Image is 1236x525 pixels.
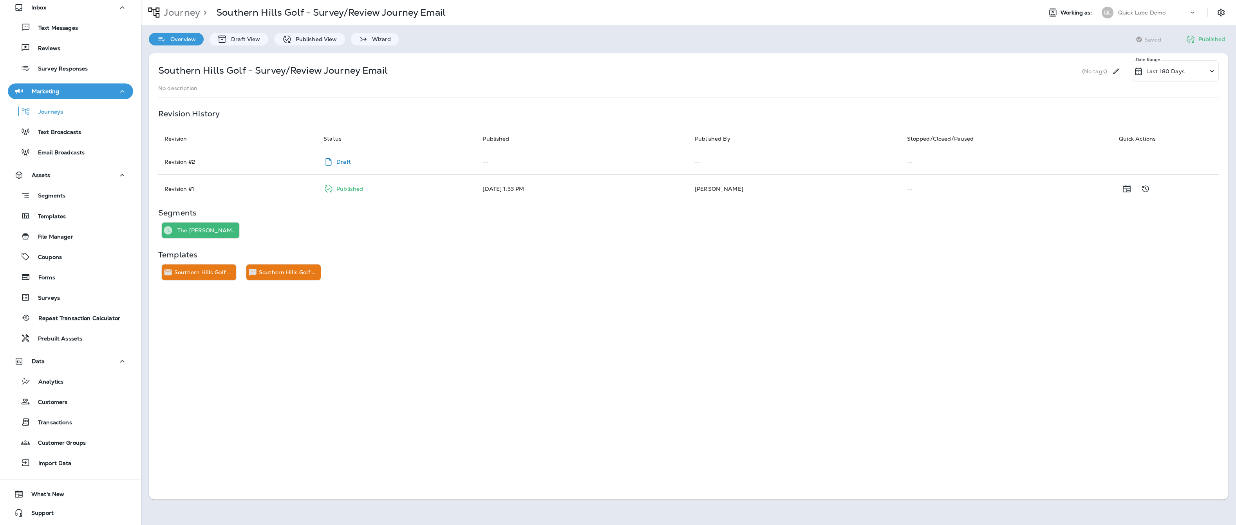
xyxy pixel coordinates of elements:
[158,129,317,149] th: Revision
[259,269,318,275] p: Southern Hills Golf Course Review Request
[177,223,239,238] div: The Mike Dame Segment
[158,149,317,175] td: Revision # 2
[8,208,133,224] button: Templates
[8,83,133,99] button: Marketing
[30,234,73,241] p: File Manager
[8,19,133,36] button: Text Messages
[8,434,133,451] button: Customer Groups
[8,144,133,160] button: Email Broadcasts
[1061,9,1094,16] span: Working as:
[907,186,1107,192] p: --
[8,40,133,56] button: Reviews
[227,36,260,42] p: Draft View
[8,187,133,204] button: Segments
[8,373,133,389] button: Analytics
[30,192,65,200] p: Segments
[1138,181,1153,197] button: Show Change Log
[174,269,233,275] p: Southern Hills Golf Course - Survey/Review
[8,248,133,265] button: Coupons
[688,129,901,149] th: Published By
[23,491,64,500] span: What's New
[8,310,133,326] button: Repeat Transaction Calculator
[482,159,682,165] p: --
[8,60,133,76] button: Survey Responses
[1118,9,1166,16] p: Quick Lube Demo
[1146,68,1185,74] p: Last 180 Days
[158,110,220,117] p: Revision History
[907,159,1107,165] p: --
[259,264,321,280] div: Southern Hills Golf Course Review Request
[1082,68,1107,74] p: (No tags)
[8,505,133,521] button: Support
[158,64,388,77] p: Southern Hills Golf - Survey/Review Journey Email
[1198,36,1225,42] p: Published
[30,335,82,343] p: Prebuilt Asssets
[31,315,120,322] p: Repeat Transaction Calculator
[901,129,1113,149] th: Stopped/Closed/Paused
[31,25,78,32] p: Text Messages
[32,172,50,178] p: Assets
[688,175,901,203] td: [PERSON_NAME]
[336,159,351,165] p: Draft
[1113,129,1219,149] th: Quick Actions
[8,289,133,306] button: Surveys
[1119,181,1135,197] button: Show Release Notes
[8,330,133,346] button: Prebuilt Asssets
[30,440,86,447] p: Customer Groups
[30,399,67,406] p: Customers
[162,264,174,280] div: Send Email
[31,460,72,467] p: Import Data
[30,65,88,73] p: Survey Responses
[31,378,63,386] p: Analytics
[1214,5,1228,20] button: Settings
[200,7,207,18] p: >
[32,358,45,364] p: Data
[8,454,133,471] button: Import Data
[695,159,894,165] p: --
[246,264,259,280] div: Send SMS/MMS
[8,228,133,244] button: File Manager
[32,88,59,94] p: Marketing
[31,274,55,282] p: Forms
[1102,7,1113,18] div: QL
[476,129,688,149] th: Published
[8,167,133,183] button: Assets
[336,186,363,192] p: Published
[177,227,236,234] p: The [PERSON_NAME] Segment
[368,36,391,42] p: Wizard
[292,36,337,42] p: Published View
[317,129,476,149] th: Status
[31,109,63,116] p: Journeys
[30,149,85,157] p: Email Broadcasts
[158,210,197,216] p: Segments
[30,45,60,52] p: Reviews
[23,510,54,519] span: Support
[174,264,236,280] div: Southern Hills Golf Course - Survey/Review
[162,223,174,238] div: Time Trigger
[8,486,133,502] button: What's New
[8,123,133,140] button: Text Broadcasts
[1136,56,1161,63] p: Date Range
[158,175,317,203] td: Revision # 1
[1144,36,1161,43] span: Saved
[476,175,688,203] td: [DATE] 1:33 PM
[158,252,197,258] p: Templates
[30,419,72,427] p: Transactions
[8,414,133,430] button: Transactions
[161,7,200,18] p: Journey
[30,254,62,261] p: Coupons
[8,269,133,285] button: Forms
[8,103,133,119] button: Journeys
[158,85,197,91] p: No description
[30,295,60,302] p: Surveys
[30,129,81,136] p: Text Broadcasts
[31,4,46,11] p: Inbox
[1109,60,1123,82] div: Edit
[166,36,196,42] p: Overview
[8,393,133,410] button: Customers
[30,213,66,221] p: Templates
[8,353,133,369] button: Data
[216,7,446,18] p: Southern Hills Golf - Survey/Review Journey Email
